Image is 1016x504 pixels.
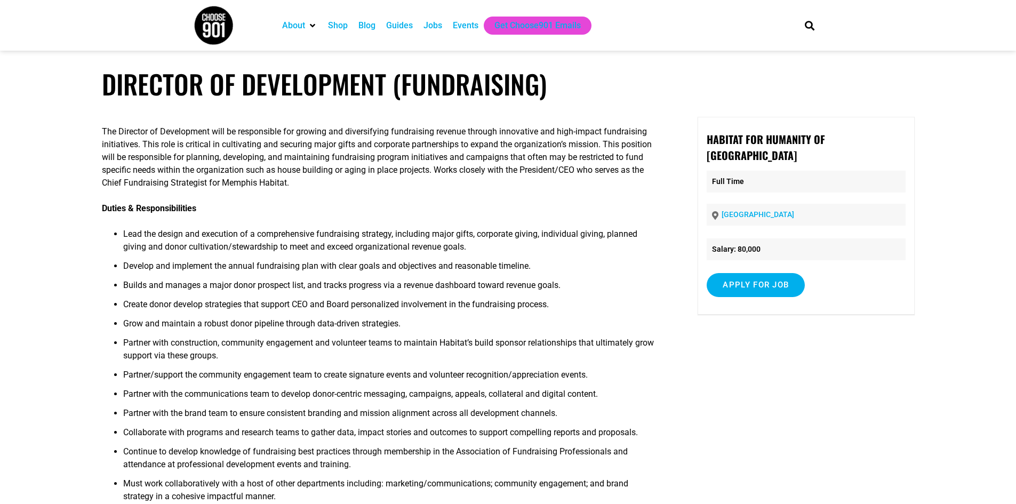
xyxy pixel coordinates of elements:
nav: Main nav [277,17,787,35]
li: Builds and manages a major donor prospect list, and tracks progress via a revenue dashboard towar... [123,279,658,298]
li: Grow and maintain a robust donor pipeline through data-driven strategies. [123,317,658,337]
div: About [277,17,323,35]
h1: Director of Development (Fundraising) [102,68,915,100]
a: Shop [328,19,348,32]
a: Jobs [423,19,442,32]
a: Blog [358,19,375,32]
p: Full Time [707,171,905,193]
li: Salary: 80,000 [707,238,905,260]
strong: Habitat for Humanity of [GEOGRAPHIC_DATA] [707,131,825,163]
div: Search [801,17,818,34]
a: About [282,19,305,32]
li: Partner/support the community engagement team to create signature events and volunteer recognitio... [123,369,658,388]
li: Lead the design and execution of a comprehensive fundraising strategy, including major gifts, cor... [123,228,658,260]
strong: Duties & Responsibilities [102,203,196,213]
li: Continue to develop knowledge of fundraising best practices through membership in the Association... [123,445,658,477]
li: Partner with construction, community engagement and volunteer teams to maintain Habitat’s build s... [123,337,658,369]
li: Partner with the brand team to ensure consistent branding and mission alignment across all develo... [123,407,658,426]
a: Events [453,19,478,32]
a: Guides [386,19,413,32]
li: Partner with the communications team to develop donor-centric messaging, campaigns, appeals, coll... [123,388,658,407]
li: Collaborate with programs and research teams to gather data, impact stories and outcomes to suppo... [123,426,658,445]
a: Get Choose901 Emails [494,19,581,32]
a: [GEOGRAPHIC_DATA] [722,210,794,219]
input: Apply for job [707,273,805,297]
p: The Director of Development will be responsible for growing and diversifying fundraising revenue ... [102,125,658,189]
li: Create donor develop strategies that support CEO and Board personalized involvement in the fundra... [123,298,658,317]
li: Develop and implement the annual fundraising plan with clear goals and objectives and reasonable ... [123,260,658,279]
